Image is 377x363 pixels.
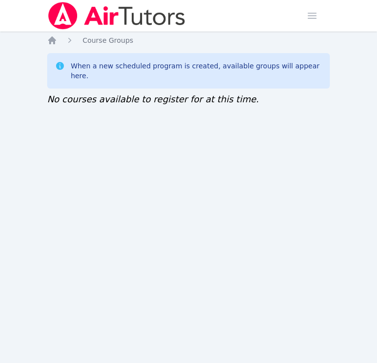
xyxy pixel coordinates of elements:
[47,35,330,45] nav: Breadcrumb
[83,36,133,44] span: Course Groups
[71,61,322,81] div: When a new scheduled program is created, available groups will appear here.
[47,2,186,30] img: Air Tutors
[47,94,259,104] span: No courses available to register for at this time.
[83,35,133,45] a: Course Groups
